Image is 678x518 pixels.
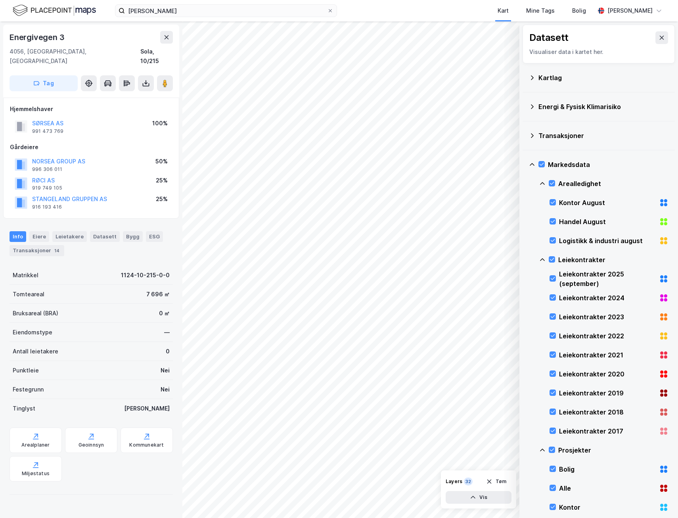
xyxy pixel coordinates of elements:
div: 919 749 105 [32,185,62,191]
div: Energi & Fysisk Klimarisiko [538,102,668,111]
div: Datasett [529,31,569,44]
div: Kommunekart [129,442,164,448]
div: [PERSON_NAME] [607,6,653,15]
div: ESG [146,231,163,242]
div: Bolig [572,6,586,15]
div: 1124-10-215-0-0 [121,271,170,280]
div: 7 696 ㎡ [146,290,170,299]
div: Leiekontrakter 2023 [559,312,656,322]
div: Gårdeiere [10,142,172,152]
div: Transaksjoner [538,131,668,140]
input: Søk på adresse, matrikkel, gårdeiere, leietakere eller personer [125,5,327,17]
div: 916 193 416 [32,204,62,210]
div: 991 473 769 [32,128,63,134]
div: Miljøstatus [22,470,50,477]
div: Leiekontrakter 2022 [559,331,656,341]
div: Kartlag [538,73,668,82]
div: Hjemmelshaver [10,104,172,114]
div: Bygg [123,231,143,242]
div: Bruksareal (BRA) [13,309,58,318]
div: Leiekontrakter 2017 [559,426,656,436]
div: Prosjekter [558,445,668,455]
div: Geoinnsyn [79,442,104,448]
div: [PERSON_NAME] [124,404,170,413]
div: Matrikkel [13,271,38,280]
div: Leiekontrakter 2020 [559,369,656,379]
div: 0 [166,347,170,356]
div: Leiekontrakter 2019 [559,388,656,398]
div: Arealledighet [558,179,668,188]
div: — [164,328,170,337]
div: 50% [155,157,168,166]
div: 32 [464,478,473,485]
div: 25% [156,194,168,204]
div: Tomteareal [13,290,44,299]
div: Leiekontrakter 2018 [559,407,656,417]
div: Leiekontrakter 2024 [559,293,656,303]
div: Eiere [29,231,49,242]
button: Vis [446,491,511,504]
div: Visualiser data i kartet her. [529,47,668,57]
div: Festegrunn [13,385,44,394]
div: Eiendomstype [13,328,52,337]
div: Tinglyst [13,404,35,413]
div: Kart [498,6,509,15]
div: Leiekontrakter 2021 [559,350,656,360]
div: Transaksjoner [10,245,64,256]
div: Sola, 10/215 [140,47,173,66]
div: Datasett [90,231,120,242]
iframe: Chat Widget [638,480,678,518]
div: 100% [152,119,168,128]
button: Tag [10,75,78,91]
div: 14 [53,247,61,255]
div: Bolig [559,464,656,474]
button: Tøm [481,475,511,488]
div: Nei [161,366,170,375]
div: Logistikk & industri august [559,236,656,246]
div: 25% [156,176,168,185]
div: Punktleie [13,366,39,375]
div: Info [10,231,26,242]
div: 996 306 011 [32,166,62,173]
div: Kontor August [559,198,656,207]
div: 0 ㎡ [159,309,170,318]
img: logo.f888ab2527a4732fd821a326f86c7f29.svg [13,4,96,17]
div: Leiekontrakter [558,255,668,265]
div: Layers [446,478,462,485]
div: Nei [161,385,170,394]
div: Mine Tags [526,6,555,15]
div: Antall leietakere [13,347,58,356]
div: Leiekontrakter 2025 (september) [559,269,656,288]
div: 4056, [GEOGRAPHIC_DATA], [GEOGRAPHIC_DATA] [10,47,140,66]
div: Leietakere [52,231,87,242]
div: Markedsdata [548,160,668,169]
div: Handel August [559,217,656,226]
div: Energivegen 3 [10,31,66,44]
div: Kontor [559,503,656,512]
div: Alle [559,483,656,493]
div: Arealplaner [21,442,50,448]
